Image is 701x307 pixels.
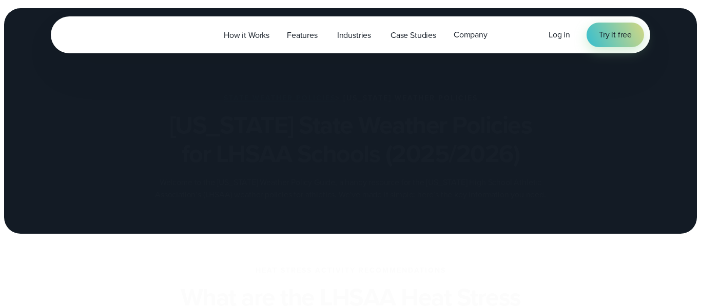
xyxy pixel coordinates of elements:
[224,29,269,42] span: How it Works
[599,29,632,41] span: Try it free
[337,29,371,42] span: Industries
[215,25,278,46] a: How it Works
[454,29,488,41] span: Company
[382,25,445,46] a: Case Studies
[287,29,318,42] span: Features
[391,29,436,42] span: Case Studies
[549,29,570,41] a: Log in
[587,23,644,47] a: Try it free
